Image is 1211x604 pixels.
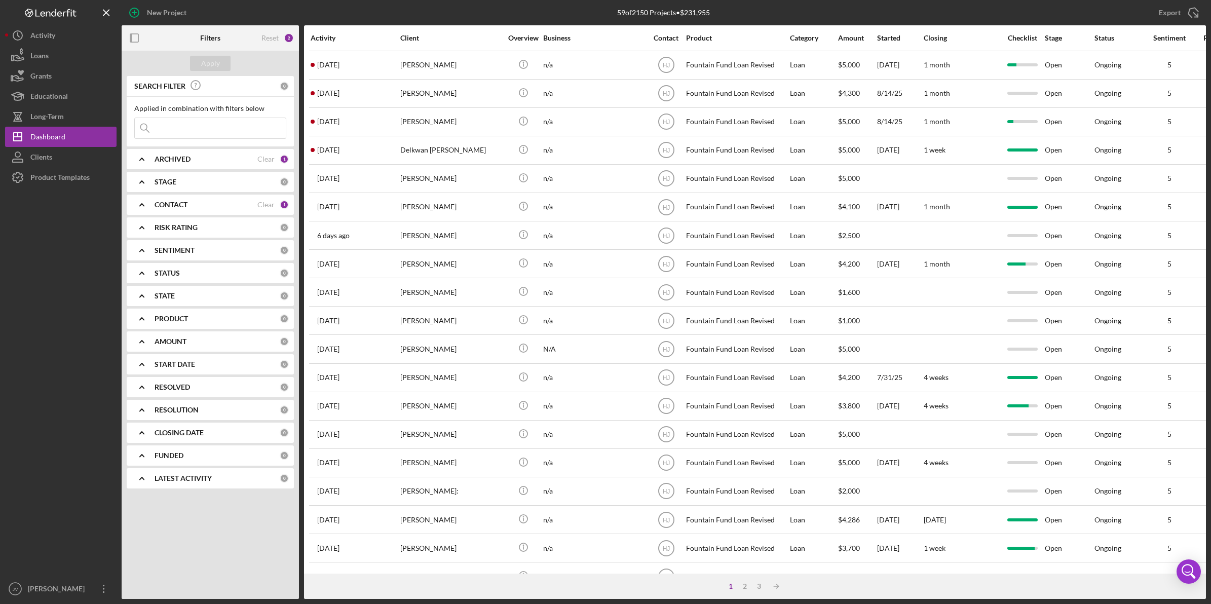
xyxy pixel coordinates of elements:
[877,52,923,79] div: [DATE]
[147,3,186,23] div: New Project
[400,393,502,420] div: [PERSON_NAME]
[790,393,837,420] div: Loan
[1149,3,1206,23] button: Export
[838,335,876,362] div: $5,000
[400,506,502,533] div: [PERSON_NAME]
[790,52,837,79] div: Loan
[280,177,289,186] div: 0
[5,66,117,86] button: Grants
[543,335,645,362] div: N/A
[877,393,923,420] div: [DATE]
[1144,260,1195,268] div: 5
[838,563,876,590] div: $4,200
[400,364,502,391] div: [PERSON_NAME]
[1045,307,1093,334] div: Open
[838,108,876,135] div: $5,000
[317,203,339,211] time: 2025-08-13 12:41
[662,573,670,580] text: HJ
[1094,430,1121,438] div: Ongoing
[1045,80,1093,107] div: Open
[400,421,502,448] div: [PERSON_NAME]
[686,364,787,391] div: Fountain Fund Loan Revised
[25,579,91,601] div: [PERSON_NAME]
[838,478,876,505] div: $2,000
[1001,34,1044,42] div: Checklist
[790,137,837,164] div: Loan
[400,194,502,220] div: [PERSON_NAME]
[543,393,645,420] div: n/a
[1144,516,1195,524] div: 5
[317,373,339,382] time: 2025-08-02 01:43
[790,80,837,107] div: Loan
[30,147,52,170] div: Clients
[1144,203,1195,211] div: 5
[686,449,787,476] div: Fountain Fund Loan Revised
[924,259,950,268] time: 1 month
[686,108,787,135] div: Fountain Fund Loan Revised
[790,449,837,476] div: Loan
[877,194,923,220] div: [DATE]
[280,451,289,460] div: 0
[1045,34,1093,42] div: Stage
[1144,402,1195,410] div: 5
[5,25,117,46] button: Activity
[877,108,923,135] div: 8/14/25
[738,582,752,590] div: 2
[5,46,117,66] a: Loans
[400,52,502,79] div: [PERSON_NAME]
[400,449,502,476] div: [PERSON_NAME]
[1045,108,1093,135] div: Open
[155,474,212,482] b: LATEST ACTIVITY
[1094,317,1121,325] div: Ongoing
[155,155,191,163] b: ARCHIVED
[155,246,195,254] b: SENTIMENT
[317,573,339,581] time: 2025-07-23 01:41
[280,155,289,164] div: 1
[1094,487,1121,495] div: Ongoing
[1144,288,1195,296] div: 5
[1144,118,1195,126] div: 5
[877,506,923,533] div: [DATE]
[543,194,645,220] div: n/a
[155,223,198,232] b: RISK RATING
[662,346,670,353] text: HJ
[5,147,117,167] button: Clients
[543,34,645,42] div: Business
[543,279,645,306] div: n/a
[838,364,876,391] div: $4,200
[30,46,49,68] div: Loans
[877,364,923,391] div: 7/31/25
[30,167,90,190] div: Product Templates
[1045,335,1093,362] div: Open
[924,458,949,467] time: 4 weeks
[1144,487,1195,495] div: 5
[1144,544,1195,552] div: 5
[838,34,876,42] div: Amount
[1094,544,1121,552] div: Ongoing
[543,108,645,135] div: n/a
[1094,345,1121,353] div: Ongoing
[838,52,876,79] div: $5,000
[924,60,950,69] time: 1 month
[155,292,175,300] b: STATE
[686,335,787,362] div: Fountain Fund Loan Revised
[662,232,670,239] text: HJ
[790,222,837,249] div: Loan
[1144,146,1195,154] div: 5
[543,449,645,476] div: n/a
[1094,61,1121,69] div: Ongoing
[838,279,876,306] div: $1,600
[155,406,199,414] b: RESOLUTION
[1094,459,1121,467] div: Ongoing
[30,25,55,48] div: Activity
[924,401,949,410] time: 4 weeks
[686,307,787,334] div: Fountain Fund Loan Revised
[400,80,502,107] div: [PERSON_NAME]
[662,403,670,410] text: HJ
[400,250,502,277] div: [PERSON_NAME]
[1045,165,1093,192] div: Open
[284,33,294,43] div: 2
[790,34,837,42] div: Category
[317,146,339,154] time: 2025-08-13 20:51
[1144,459,1195,467] div: 5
